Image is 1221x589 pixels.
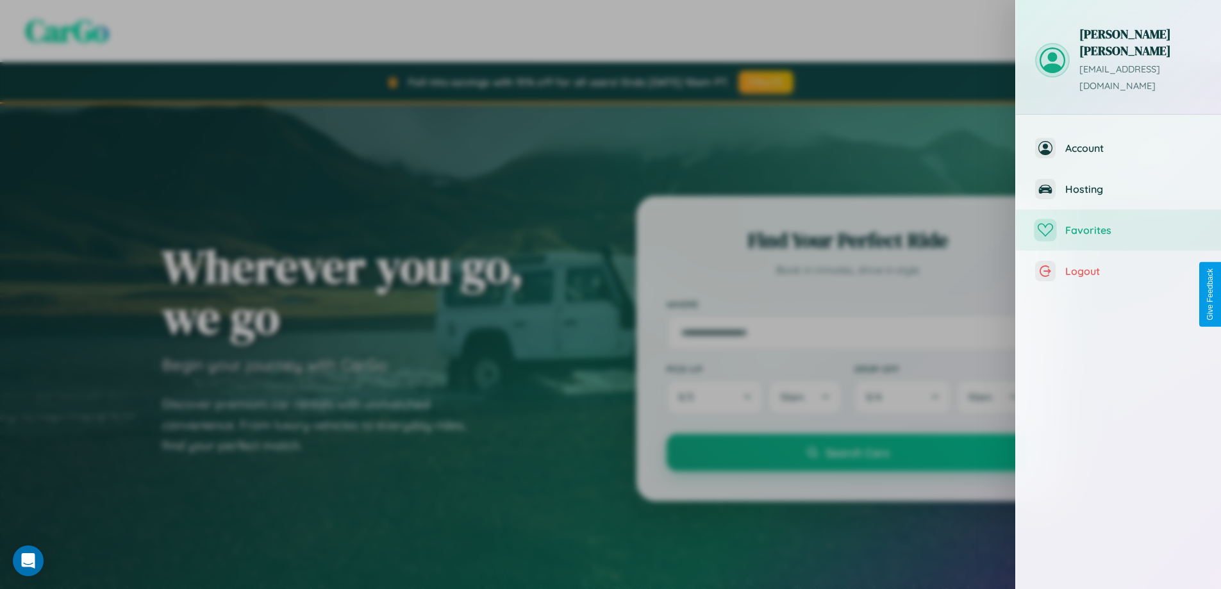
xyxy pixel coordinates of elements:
button: Hosting [1016,169,1221,210]
span: Logout [1065,265,1202,278]
div: Open Intercom Messenger [13,545,44,576]
button: Logout [1016,251,1221,292]
div: Give Feedback [1206,269,1215,320]
span: Account [1065,142,1202,154]
span: Hosting [1065,183,1202,195]
span: Favorites [1065,224,1202,236]
h3: [PERSON_NAME] [PERSON_NAME] [1079,26,1202,59]
button: Account [1016,128,1221,169]
p: [EMAIL_ADDRESS][DOMAIN_NAME] [1079,62,1202,95]
button: Favorites [1016,210,1221,251]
